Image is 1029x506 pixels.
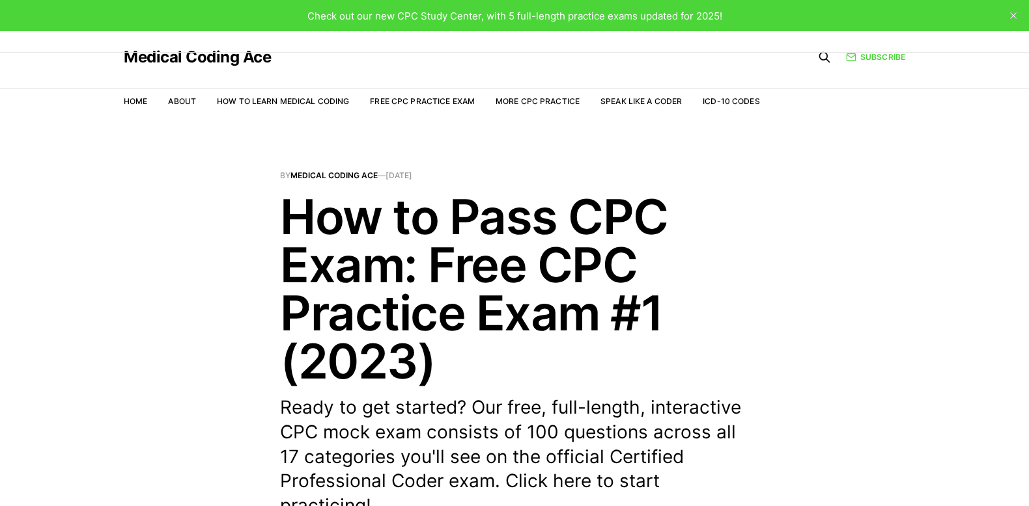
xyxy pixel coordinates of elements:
[846,51,905,63] a: Subscribe
[280,172,749,180] span: By —
[168,96,196,106] a: About
[600,96,682,106] a: Speak Like a Coder
[370,96,475,106] a: Free CPC Practice Exam
[290,170,378,180] a: Medical Coding Ace
[124,49,271,65] a: Medical Coding Ace
[217,96,349,106] a: How to Learn Medical Coding
[496,96,580,106] a: More CPC Practice
[307,10,722,22] span: Check out our new CPC Study Center, with 5 full-length practice exams updated for 2025!
[703,96,759,106] a: ICD-10 Codes
[1003,5,1024,26] button: close
[280,193,749,385] h1: How to Pass CPC Exam: Free CPC Practice Exam #1 (2023)
[817,442,1029,506] iframe: portal-trigger
[124,96,147,106] a: Home
[386,170,412,180] time: [DATE]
